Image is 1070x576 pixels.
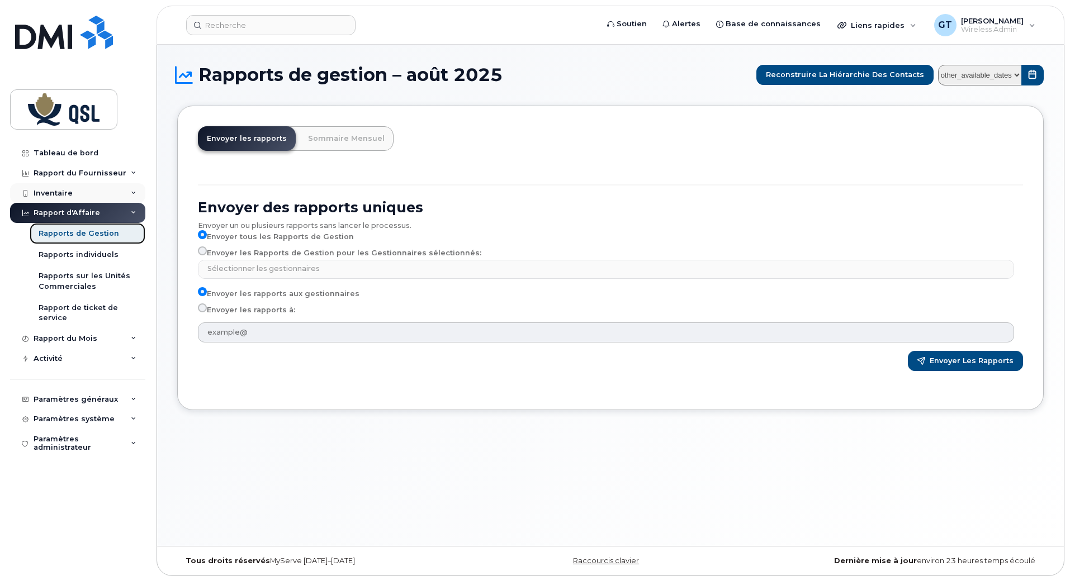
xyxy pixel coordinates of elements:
[177,556,466,565] div: MyServe [DATE]–[DATE]
[198,287,359,301] label: Envoyer les rapports aux gestionnaires
[198,66,503,83] span: Rapports de gestion – août 2025
[198,216,1023,230] div: Envoyer un ou plusieurs rapports sans lancer le processus.
[198,199,1023,216] h2: Envoyer des rapports uniques
[756,65,934,85] button: Reconstruire la hiérarchie des contacts
[198,230,207,239] input: Envoyer tous les Rapports de Gestion
[198,287,207,296] input: Envoyer les rapports aux gestionnaires
[186,556,270,565] strong: Tous droits réservés
[299,126,394,151] a: Sommaire Mensuel
[198,230,354,244] label: Envoyer tous les Rapports de Gestion
[198,303,207,312] input: Envoyer les rapports à:
[930,356,1014,366] span: Envoyer les rapports
[908,351,1023,371] button: Envoyer les rapports
[198,126,296,151] a: Envoyer les rapports
[834,556,917,565] strong: Dernière mise à jour
[198,322,1014,342] input: example@
[766,69,924,80] span: Reconstruire la hiérarchie des contacts
[573,556,639,565] a: Raccourcis clavier
[198,246,481,260] label: Envoyer les Rapports de Gestion pour les Gestionnaires sélectionnés:
[755,556,1044,565] div: environ 23 heures temps écoulé
[198,303,295,317] label: Envoyer les rapports à:
[198,246,207,255] input: Envoyer les Rapports de Gestion pour les Gestionnaires sélectionnés:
